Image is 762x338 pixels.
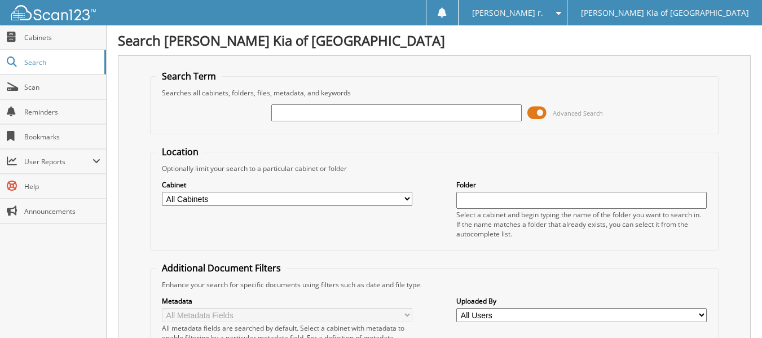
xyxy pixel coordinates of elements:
label: Cabinet [162,180,412,190]
span: Help [24,182,100,191]
div: Enhance your search for specific documents using filters such as date and file type. [156,280,712,289]
img: scan123-logo-white.svg [11,5,96,20]
span: [PERSON_NAME] Kia of [GEOGRAPHIC_DATA] [581,10,749,16]
span: Reminders [24,107,100,117]
legend: Additional Document Filters [156,262,287,274]
div: Searches all cabinets, folders, files, metadata, and keywords [156,88,712,98]
h1: Search [PERSON_NAME] Kia of [GEOGRAPHIC_DATA] [118,31,751,50]
div: Select a cabinet and begin typing the name of the folder you want to search in. If the name match... [456,210,707,239]
legend: Location [156,146,204,158]
span: Cabinets [24,33,100,42]
label: Metadata [162,296,412,306]
span: Bookmarks [24,132,100,142]
span: User Reports [24,157,93,166]
div: Optionally limit your search to a particular cabinet or folder [156,164,712,173]
span: Advanced Search [553,109,603,117]
label: Uploaded By [456,296,707,306]
span: Search [24,58,99,67]
span: Scan [24,82,100,92]
span: [PERSON_NAME] r. [472,10,543,16]
legend: Search Term [156,70,222,82]
label: Folder [456,180,707,190]
span: Announcements [24,207,100,216]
